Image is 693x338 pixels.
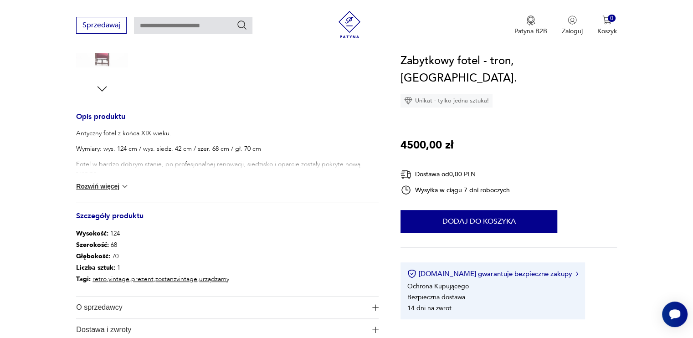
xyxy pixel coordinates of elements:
[526,15,535,26] img: Ikona medalu
[514,27,547,36] p: Patyna B2B
[76,297,366,318] span: O sprzedawcy
[76,274,229,285] p: , , , ,
[608,15,616,22] div: 0
[514,15,547,36] button: Patyna B2B
[336,11,363,38] img: Patyna - sklep z meblami i dekoracjami vintage
[108,275,129,283] a: vintage
[131,275,154,283] a: prezent
[400,169,411,180] img: Ikona dostawy
[576,271,579,276] img: Ikona strzałki w prawo
[602,15,611,25] img: Ikona koszyka
[400,52,617,87] h1: Zabytkowy fotel - tron, [GEOGRAPHIC_DATA].
[514,15,547,36] a: Ikona medaluPatyna B2B
[155,275,197,283] a: zostanzvintage
[372,327,379,333] img: Ikona plusa
[76,23,127,29] a: Sprzedawaj
[120,182,129,191] img: chevron down
[407,282,469,291] li: Ochrona Kupującego
[597,15,617,36] button: 0Koszyk
[568,15,577,25] img: Ikonka użytkownika
[236,20,247,31] button: Szukaj
[400,94,493,108] div: Unikat - tylko jedna sztuka!
[76,229,108,238] b: Wysokość :
[400,169,510,180] div: Dostawa od 0,00 PLN
[597,27,617,36] p: Koszyk
[199,275,229,283] a: urządzamy
[76,114,379,129] h3: Opis produktu
[400,210,557,233] button: Dodaj do koszyka
[407,269,416,278] img: Ikona certyfikatu
[76,213,379,228] h3: Szczegóły produktu
[76,297,379,318] button: Ikona plusaO sprzedawcy
[76,182,129,191] button: Rozwiń więcej
[407,293,465,302] li: Bezpieczna dostawa
[76,129,379,138] p: Antyczny fotel z końca XIX wieku.
[562,15,583,36] button: Zaloguj
[76,263,115,272] b: Liczba sztuk:
[76,144,379,154] p: Wymiary: wys. 124 cm / wys. siedz. 42 cm / szer. 68 cm / gł. 70 cm
[76,17,127,34] button: Sprzedawaj
[76,240,229,251] p: 68
[76,275,91,283] b: Tagi:
[400,137,453,154] p: 4500,00 zł
[372,304,379,311] img: Ikona plusa
[76,241,109,249] b: Szerokość :
[404,97,412,105] img: Ikona diamentu
[76,251,229,262] p: 70
[76,228,229,240] p: 124
[76,160,379,178] p: Fotel w bardzo dobrym stanie, po profesjonalnej renowacji, siedzisko i oparcie zostały pokryte no...
[407,269,578,278] button: [DOMAIN_NAME] gwarantuje bezpieczne zakupy
[76,252,110,261] b: Głębokość :
[662,302,688,327] iframe: Smartsupp widget button
[76,262,229,274] p: 1
[400,184,510,195] div: Wysyłka w ciągu 7 dni roboczych
[407,304,452,312] li: 14 dni na zwrot
[562,27,583,36] p: Zaloguj
[92,275,107,283] a: retro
